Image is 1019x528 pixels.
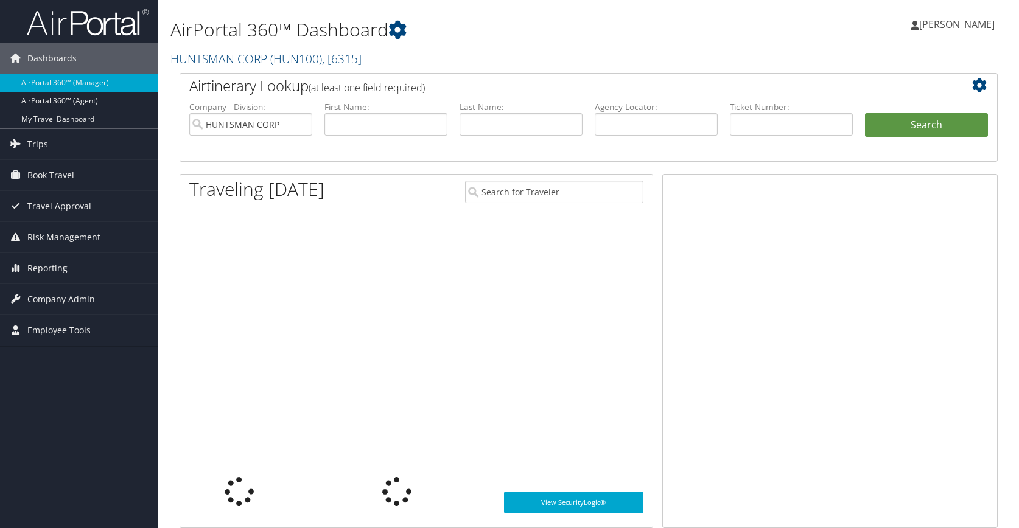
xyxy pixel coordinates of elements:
[465,181,643,203] input: Search for Traveler
[324,101,447,113] label: First Name:
[27,191,91,221] span: Travel Approval
[170,17,728,43] h1: AirPortal 360™ Dashboard
[27,160,74,190] span: Book Travel
[27,284,95,314] span: Company Admin
[595,101,718,113] label: Agency Locator:
[27,222,100,252] span: Risk Management
[27,315,91,346] span: Employee Tools
[27,129,48,159] span: Trips
[309,81,425,94] span: (at least one field required)
[911,6,1007,43] a: [PERSON_NAME]
[189,101,312,113] label: Company - Division:
[504,492,643,513] a: View SecurityLogic®
[919,18,995,31] span: [PERSON_NAME]
[189,75,920,96] h2: Airtinerary Lookup
[27,253,68,283] span: Reporting
[270,50,322,67] span: ( HUN100 )
[322,50,362,67] span: , [ 6315 ]
[170,50,362,67] a: HUNTSMAN CORP
[460,101,583,113] label: Last Name:
[27,8,149,36] img: airportal-logo.png
[865,113,988,137] button: Search
[730,101,853,113] label: Ticket Number:
[189,176,324,202] h1: Traveling [DATE]
[27,43,77,74] span: Dashboards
